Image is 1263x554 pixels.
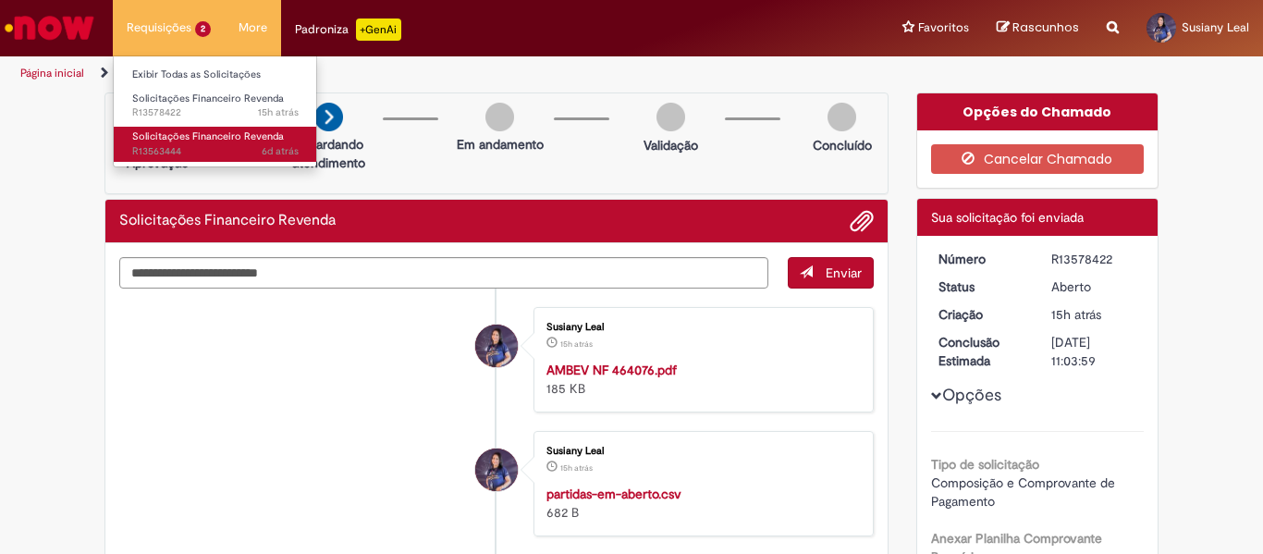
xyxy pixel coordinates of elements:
ul: Requisições [113,55,317,167]
span: 15h atrás [258,105,299,119]
img: img-circle-grey.png [828,103,856,131]
a: Aberto R13578422 : Solicitações Financeiro Revenda [114,89,317,123]
span: Sua solicitação foi enviada [931,209,1084,226]
span: 2 [195,21,211,37]
a: Página inicial [20,66,84,80]
a: Rascunhos [997,19,1079,37]
div: Padroniza [295,18,401,41]
span: Favoritos [918,18,969,37]
span: Requisições [127,18,191,37]
div: Susiany Leal [475,449,518,491]
span: Solicitações Financeiro Revenda [132,129,284,143]
h2: Solicitações Financeiro Revenda Histórico de tíquete [119,213,336,229]
textarea: Digite sua mensagem aqui... [119,257,768,289]
div: Aberto [1051,277,1137,296]
span: R13578422 [132,105,299,120]
button: Adicionar anexos [850,209,874,233]
span: 15h atrás [560,462,593,474]
time: 29/09/2025 17:02:49 [560,339,593,350]
span: More [239,18,267,37]
div: 29/09/2025 17:03:54 [1051,305,1137,324]
span: Susiany Leal [1182,19,1249,35]
a: Aberto R13563444 : Solicitações Financeiro Revenda [114,127,317,161]
dt: Conclusão Estimada [925,333,1038,370]
time: 24/09/2025 14:56:58 [262,144,299,158]
span: Rascunhos [1012,18,1079,36]
p: Em andamento [457,135,544,154]
b: Tipo de solicitação [931,456,1039,473]
span: Enviar [826,265,862,281]
div: Susiany Leal [546,446,854,457]
img: img-circle-grey.png [485,103,514,131]
img: ServiceNow [2,9,97,46]
button: Enviar [788,257,874,289]
dt: Status [925,277,1038,296]
img: arrow-next.png [314,103,343,131]
span: R13563444 [132,144,299,159]
span: 15h atrás [1051,306,1101,323]
span: 15h atrás [560,339,593,350]
span: 6d atrás [262,144,299,158]
div: 682 B [546,485,854,522]
div: Susiany Leal [546,322,854,333]
time: 29/09/2025 17:02:44 [560,462,593,474]
a: partidas-em-aberto.csv [546,486,681,502]
div: R13578422 [1051,250,1137,268]
div: Susiany Leal [475,325,518,367]
p: +GenAi [356,18,401,41]
div: Opções do Chamado [917,93,1159,130]
img: img-circle-grey.png [656,103,685,131]
time: 29/09/2025 17:03:57 [258,105,299,119]
span: Composição e Comprovante de Pagamento [931,474,1119,510]
ul: Trilhas de página [14,56,828,91]
p: Aguardando atendimento [284,135,374,172]
button: Cancelar Chamado [931,144,1145,174]
p: Validação [644,136,698,154]
time: 29/09/2025 17:03:54 [1051,306,1101,323]
div: [DATE] 11:03:59 [1051,333,1137,370]
dt: Número [925,250,1038,268]
a: AMBEV NF 464076.pdf [546,362,677,378]
p: Concluído [813,136,872,154]
div: 185 KB [546,361,854,398]
a: Exibir Todas as Solicitações [114,65,317,85]
dt: Criação [925,305,1038,324]
span: Solicitações Financeiro Revenda [132,92,284,105]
